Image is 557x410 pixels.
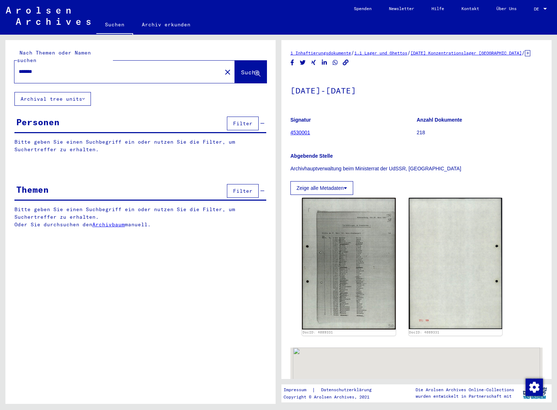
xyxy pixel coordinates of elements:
[290,117,311,123] b: Signatur
[17,49,91,64] mat-label: Nach Themen oder Namen suchen
[16,183,49,196] div: Themen
[416,393,514,400] p: wurden entwickelt in Partnerschaft mit
[407,49,411,56] span: /
[351,49,354,56] span: /
[290,165,543,173] p: Archivhauptverwaltung beim Ministerrat der UdSSR, [GEOGRAPHIC_DATA]
[354,50,407,56] a: 1.1 Lager und Ghettos
[411,50,522,56] a: [DATE] Konzentrationslager [GEOGRAPHIC_DATA]
[220,65,235,79] button: Clear
[14,206,267,228] p: Bitte geben Sie einen Suchbegriff ein oder nutzen Sie die Filter, um Suchertreffer zu erhalten. O...
[310,58,317,67] button: Share on Xing
[409,198,503,329] img: 002.jpg
[342,58,350,67] button: Copy link
[14,92,91,106] button: Archival tree units
[284,386,312,394] a: Impressum
[96,16,133,35] a: Suchen
[290,153,333,159] b: Abgebende Stelle
[521,384,548,402] img: yv_logo.png
[534,6,542,12] span: DE
[315,386,380,394] a: Datenschutzerklärung
[290,130,310,135] a: 4530001
[284,394,380,400] p: Copyright © Arolsen Archives, 2021
[302,198,396,330] img: 001.jpg
[284,386,380,394] div: |
[417,129,543,136] p: 218
[290,181,353,195] button: Zeige alle Metadaten
[526,379,543,396] img: Zustimmung ändern
[241,69,259,76] span: Suche
[409,330,439,334] a: DocID: 4089331
[522,49,525,56] span: /
[321,58,328,67] button: Share on LinkedIn
[233,120,253,127] span: Filter
[14,138,266,153] p: Bitte geben Sie einen Suchbegriff ein oder nutzen Sie die Filter, um Suchertreffer zu erhalten.
[290,50,351,56] a: 1 Inhaftierungsdokumente
[416,387,514,393] p: Die Arolsen Archives Online-Collections
[417,117,462,123] b: Anzahl Dokumente
[233,188,253,194] span: Filter
[92,221,125,228] a: Archivbaum
[235,61,267,83] button: Suche
[223,68,232,77] mat-icon: close
[227,184,259,198] button: Filter
[299,58,307,67] button: Share on Twitter
[290,74,543,106] h1: [DATE]-[DATE]
[303,330,333,334] a: DocID: 4089331
[332,58,339,67] button: Share on WhatsApp
[227,117,259,130] button: Filter
[133,16,199,33] a: Archiv erkunden
[6,7,91,25] img: Arolsen_neg.svg
[16,115,60,128] div: Personen
[525,378,543,396] div: Zustimmung ändern
[289,58,296,67] button: Share on Facebook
